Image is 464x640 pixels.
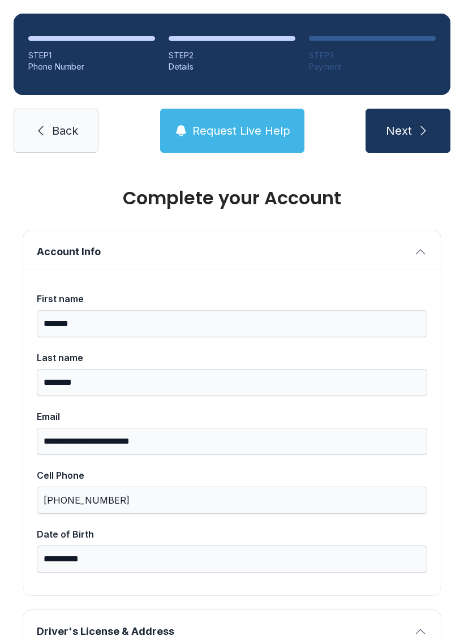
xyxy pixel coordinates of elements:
input: Date of Birth [37,545,427,573]
input: Cell Phone [37,487,427,514]
input: Email [37,428,427,455]
div: Email [37,410,427,423]
div: Payment [309,61,436,72]
button: Account Info [23,230,441,269]
div: Last name [37,351,427,364]
span: Back [52,123,78,139]
span: Driver's License & Address [37,624,409,639]
div: Phone Number [28,61,155,72]
div: Cell Phone [37,469,427,482]
div: Details [169,61,295,72]
span: Request Live Help [192,123,290,139]
div: STEP 2 [169,50,295,61]
span: Next [386,123,412,139]
h1: Complete your Account [23,189,441,207]
div: STEP 1 [28,50,155,61]
input: First name [37,310,427,337]
input: Last name [37,369,427,396]
div: STEP 3 [309,50,436,61]
div: First name [37,292,427,306]
span: Account Info [37,244,409,260]
div: Date of Birth [37,527,427,541]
